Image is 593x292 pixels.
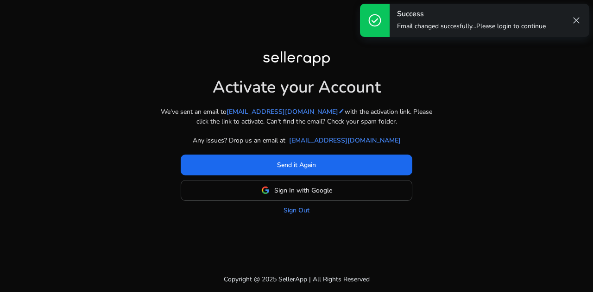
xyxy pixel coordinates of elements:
span: Sign In with Google [274,186,332,195]
a: [EMAIL_ADDRESS][DOMAIN_NAME] [289,136,401,145]
a: Sign Out [284,205,309,215]
button: Send it Again [181,155,412,175]
mat-icon: edit [338,108,345,114]
span: close [571,15,582,26]
p: Email changed succesfully...Please login to continue [397,22,546,31]
p: Any issues? Drop us an email at [193,136,285,145]
h4: Success [397,10,546,19]
a: [EMAIL_ADDRESS][DOMAIN_NAME] [227,107,345,117]
button: Sign In with Google [181,180,412,201]
h1: Activate your Account [213,70,381,97]
span: check_circle [367,13,382,28]
p: We've sent an email to with the activation link. Please click the link to activate. Can't find th... [158,107,435,126]
img: google-logo.svg [261,186,270,194]
span: Send it Again [277,160,316,170]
